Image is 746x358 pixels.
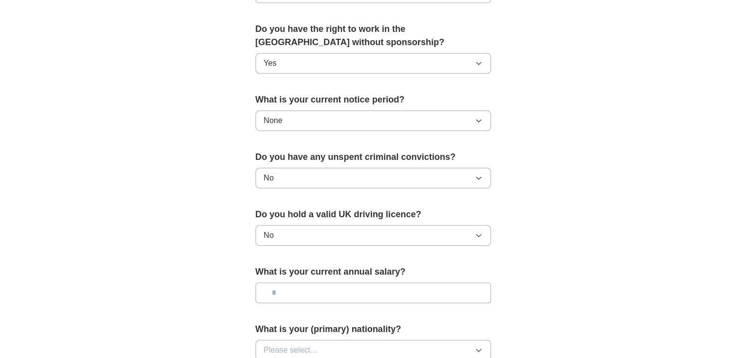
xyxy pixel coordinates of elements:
[264,115,283,127] span: None
[256,23,491,49] label: Do you have the right to work in the [GEOGRAPHIC_DATA] without sponsorship?
[256,323,491,336] label: What is your (primary) nationality?
[256,151,491,164] label: Do you have any unspent criminal convictions?
[264,344,317,356] span: Please select...
[256,110,491,131] button: None
[256,168,491,188] button: No
[264,230,274,241] span: No
[256,265,491,279] label: What is your current annual salary?
[264,172,274,184] span: No
[256,53,491,74] button: Yes
[264,57,277,69] span: Yes
[256,93,491,106] label: What is your current notice period?
[256,208,491,221] label: Do you hold a valid UK driving licence?
[256,225,491,246] button: No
